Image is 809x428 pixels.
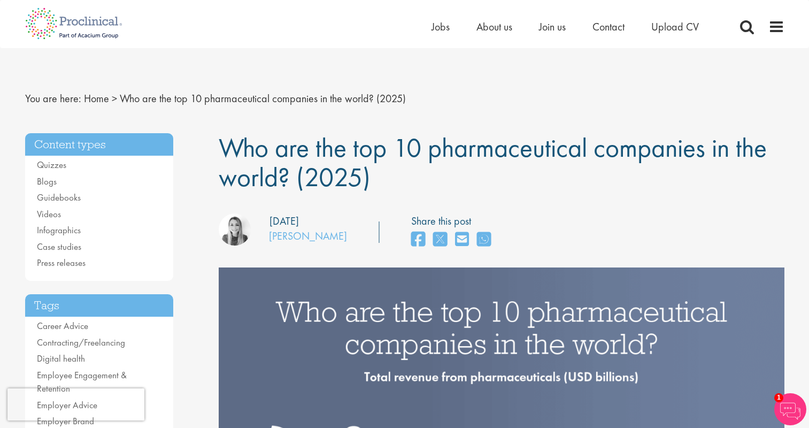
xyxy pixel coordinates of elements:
[651,20,699,34] a: Upload CV
[25,133,174,156] h3: Content types
[37,192,81,203] a: Guidebooks
[37,415,94,427] a: Employer Brand
[592,20,625,34] a: Contact
[84,91,109,105] a: breadcrumb link
[477,228,491,251] a: share on whats app
[37,175,57,187] a: Blogs
[774,393,806,425] img: Chatbot
[411,228,425,251] a: share on facebook
[25,91,81,105] span: You are here:
[476,20,512,34] a: About us
[37,208,61,220] a: Videos
[25,294,174,317] h3: Tags
[269,213,299,229] div: [DATE]
[455,228,469,251] a: share on email
[433,228,447,251] a: share on twitter
[112,91,117,105] span: >
[7,388,144,421] iframe: reCAPTCHA
[269,229,347,243] a: [PERSON_NAME]
[411,213,496,229] label: Share this post
[37,320,88,332] a: Career Advice
[774,393,783,402] span: 1
[37,369,127,395] a: Employee Engagement & Retention
[539,20,566,34] a: Join us
[219,131,767,194] span: Who are the top 10 pharmaceutical companies in the world? (2025)
[37,241,81,253] a: Case studies
[120,91,406,105] span: Who are the top 10 pharmaceutical companies in the world? (2025)
[219,213,251,246] img: Hannah Burke
[432,20,450,34] a: Jobs
[37,337,125,348] a: Contracting/Freelancing
[37,224,81,236] a: Infographics
[37,159,66,171] a: Quizzes
[37,257,86,269] a: Press releases
[37,353,85,364] a: Digital health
